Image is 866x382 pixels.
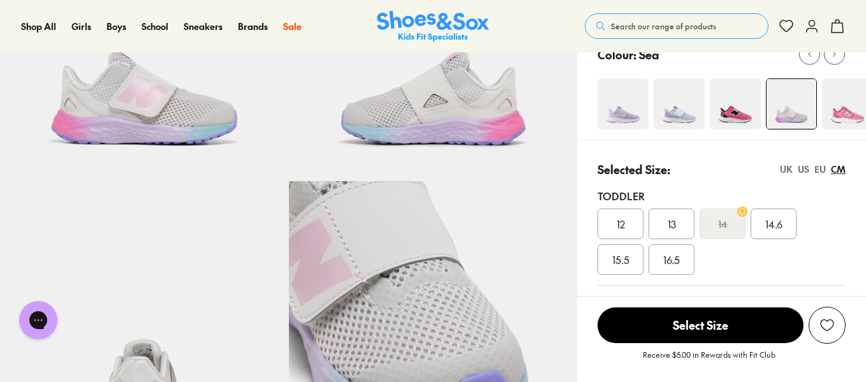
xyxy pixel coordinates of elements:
a: Girls [71,20,91,33]
span: 12 [617,216,625,231]
span: Search our range of products [611,20,716,32]
a: Brands [238,20,268,33]
a: Sale [283,20,302,33]
img: 4-498927_1 [710,78,761,129]
span: 14.6 [765,216,782,231]
img: 4-498932_1 [767,79,816,129]
a: Sneakers [184,20,223,33]
img: SNS_Logo_Responsive.svg [377,11,489,42]
button: Select Size [598,307,804,344]
img: 4-527576_1 [654,78,705,129]
p: Colour: [598,46,636,63]
a: School [142,20,168,33]
span: Select Size [598,307,804,343]
button: Add to Wishlist [809,307,846,344]
span: 16.5 [663,252,680,267]
div: UK [780,163,793,176]
div: US [798,163,809,176]
span: 15.5 [612,252,629,267]
div: Toddler [598,188,846,203]
iframe: Gorgias live chat messenger [13,297,64,344]
s: 14 [718,216,728,231]
p: Selected Size: [598,161,670,178]
img: 4-527572_1 [598,78,649,129]
a: Shoes & Sox [377,11,489,42]
a: Shop All [21,20,56,33]
div: EU [814,163,826,176]
a: Boys [106,20,126,33]
button: Search our range of products [585,13,768,39]
p: Sea [639,46,659,63]
p: Receive $5.00 in Rewards with Fit Club [643,349,775,372]
span: 13 [668,216,676,231]
div: CM [831,163,846,176]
